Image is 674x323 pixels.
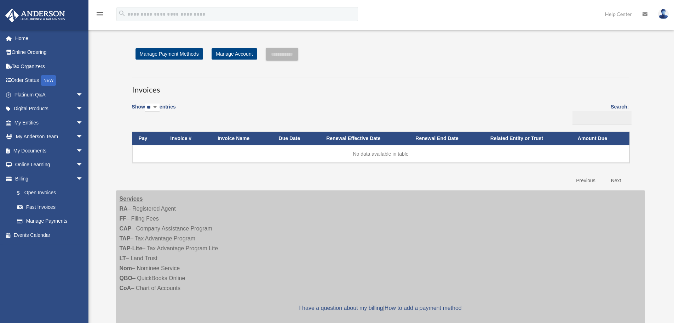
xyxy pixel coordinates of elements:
[76,144,90,158] span: arrow_drop_down
[76,88,90,102] span: arrow_drop_down
[136,48,203,60] a: Manage Payment Methods
[120,206,128,212] strong: RA
[76,130,90,144] span: arrow_drop_down
[145,104,160,112] select: Showentries
[96,12,104,18] a: menu
[5,31,94,45] a: Home
[120,216,127,222] strong: FF
[5,88,94,102] a: Platinum Q&Aarrow_drop_down
[120,303,641,313] p: |
[76,158,90,172] span: arrow_drop_down
[5,73,94,88] a: Order StatusNEW
[5,228,94,242] a: Events Calendar
[164,132,211,145] th: Invoice #: activate to sort column ascending
[211,132,272,145] th: Invoice Name: activate to sort column ascending
[658,9,669,19] img: User Pic
[5,116,94,130] a: My Entitiesarrow_drop_down
[299,305,383,311] a: I have a question about my billing
[120,285,131,291] strong: CoA
[21,189,24,197] span: $
[5,172,90,186] a: Billingarrow_drop_down
[132,78,629,95] h3: Invoices
[5,130,94,144] a: My Anderson Teamarrow_drop_down
[484,132,571,145] th: Related Entity or Trust: activate to sort column ascending
[76,116,90,130] span: arrow_drop_down
[120,225,132,232] strong: CAP
[132,132,164,145] th: Pay: activate to sort column descending
[272,132,320,145] th: Due Date: activate to sort column ascending
[76,172,90,186] span: arrow_drop_down
[41,75,56,86] div: NEW
[10,186,87,200] a: $Open Invoices
[5,144,94,158] a: My Documentsarrow_drop_down
[212,48,257,60] a: Manage Account
[385,305,462,311] a: How to add a payment method
[5,59,94,73] a: Tax Organizers
[3,9,67,22] img: Anderson Advisors Platinum Portal
[5,45,94,60] a: Online Ordering
[118,10,126,17] i: search
[320,132,409,145] th: Renewal Effective Date: activate to sort column ascending
[570,102,629,124] label: Search:
[120,265,132,271] strong: Nom
[571,173,600,188] a: Previous
[10,214,90,228] a: Manage Payments
[572,111,632,124] input: Search:
[5,102,94,116] a: Digital Productsarrow_drop_down
[571,132,629,145] th: Amount Due: activate to sort column ascending
[120,255,126,261] strong: LT
[120,196,143,202] strong: Services
[120,275,132,281] strong: QBO
[10,200,90,214] a: Past Invoices
[5,158,94,172] a: Online Learningarrow_drop_down
[409,132,484,145] th: Renewal End Date: activate to sort column ascending
[132,102,176,119] label: Show entries
[76,102,90,116] span: arrow_drop_down
[606,173,627,188] a: Next
[120,235,131,241] strong: TAP
[96,10,104,18] i: menu
[120,245,143,251] strong: TAP-Lite
[132,145,629,163] td: No data available in table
